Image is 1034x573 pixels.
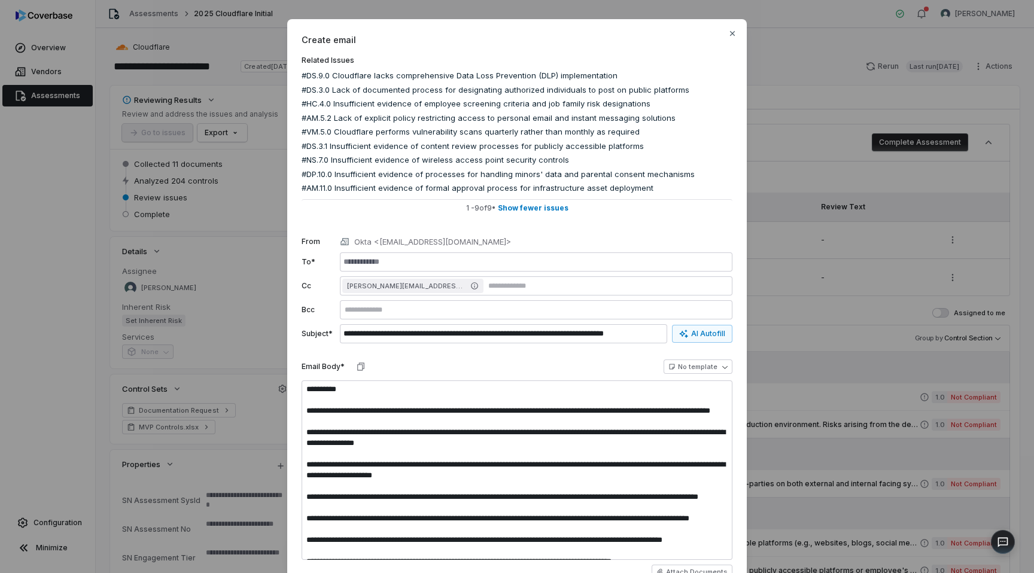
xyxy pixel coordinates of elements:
p: Okta <[EMAIL_ADDRESS][DOMAIN_NAME]> [354,236,511,248]
span: #DS.3.0 Lack of documented process for designating authorized individuals to post on public platf... [302,84,689,96]
span: #DS.9.0 Cloudflare lacks comprehensive Data Loss Prevention (DLP) implementation [302,70,618,82]
span: #DS.3.1 Insufficient evidence of content review processes for publicly accessible platforms [302,141,644,153]
label: Email Body* [302,362,345,371]
span: [PERSON_NAME][EMAIL_ADDRESS][PERSON_NAME][DOMAIN_NAME] [347,281,467,291]
span: #HC.4.0 Insufficient evidence of employee screening criteria and job family risk designations [302,98,650,110]
span: #NS.7.0 Insufficient evidence of wireless access point security controls [302,154,569,166]
label: Cc [302,281,335,291]
button: 1 -9of9• Show fewer issues [302,199,732,217]
button: AI Autofill [672,325,732,343]
label: Related Issues [302,56,732,65]
span: Create email [302,33,732,46]
label: Subject* [302,329,335,339]
span: #DP.10.0 Insufficient evidence of processes for handling minors' data and parental consent mechan... [302,169,695,181]
span: #VM.5.0 Cloudflare performs vulnerability scans quarterly rather than monthly as required [302,126,640,138]
span: #AM.5.2 Lack of explicit policy restricting access to personal email and instant messaging solutions [302,112,676,124]
label: Bcc [302,305,335,315]
span: #AM.11.0 Insufficient evidence of formal approval process for infrastructure asset deployment [302,182,653,194]
label: From [302,237,335,246]
div: AI Autofill [679,329,725,339]
span: Show fewer issues [498,203,568,213]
